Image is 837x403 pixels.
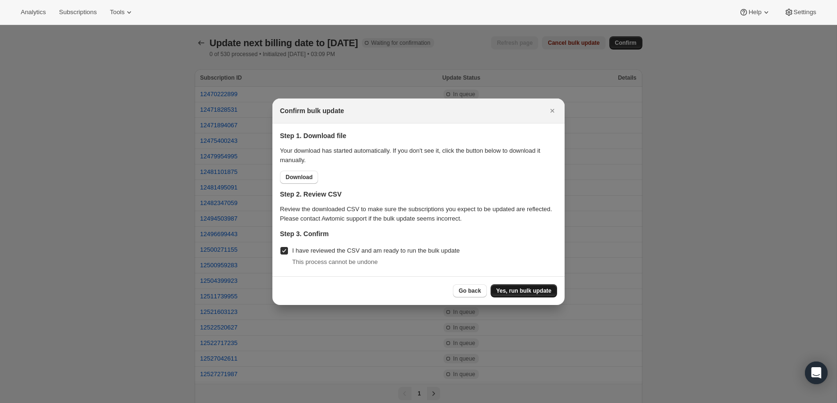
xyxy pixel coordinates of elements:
button: Help [733,6,776,19]
button: Close [546,104,559,117]
button: Download [280,171,318,184]
p: Review the downloaded CSV to make sure the subscriptions you expect to be updated are reflected. ... [280,205,557,223]
span: Help [748,8,761,16]
div: Open Intercom Messenger [805,362,828,384]
button: Subscriptions [53,6,102,19]
button: Yes, run bulk update [491,284,557,297]
span: This process cannot be undone [292,258,377,265]
h2: Confirm bulk update [280,106,344,115]
button: Tools [104,6,139,19]
button: Settings [779,6,822,19]
p: Step 2. Review CSV [280,189,557,199]
p: Your download has started automatically. If you don't see it, click the button below to download ... [280,146,557,165]
span: Tools [110,8,124,16]
span: Subscriptions [59,8,97,16]
p: Step 3. Confirm [280,229,557,239]
button: Go back [453,284,486,297]
span: Download [286,173,312,181]
p: Step 1. Download file [280,131,557,140]
button: Analytics [15,6,51,19]
span: Settings [794,8,816,16]
span: Go back [459,287,481,295]
span: Yes, run bulk update [496,287,551,295]
span: Analytics [21,8,46,16]
span: I have reviewed the CSV and am ready to run the bulk update [292,247,460,254]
